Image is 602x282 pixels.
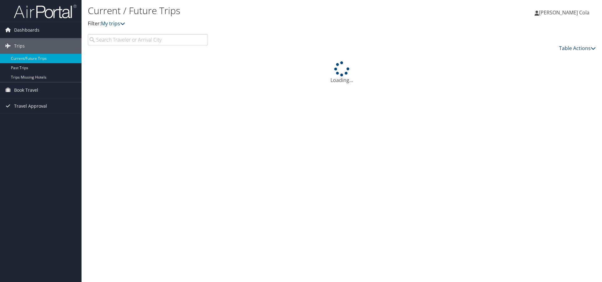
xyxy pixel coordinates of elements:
[88,61,596,84] div: Loading...
[14,38,25,54] span: Trips
[14,22,40,38] span: Dashboards
[88,4,426,17] h1: Current / Future Trips
[14,98,47,114] span: Travel Approval
[14,4,77,19] img: airportal-logo.png
[539,9,589,16] span: [PERSON_NAME] Cola
[88,34,208,45] input: Search Traveler or Arrival City
[559,45,596,52] a: Table Actions
[101,20,125,27] a: My trips
[14,82,38,98] span: Book Travel
[88,20,426,28] p: Filter:
[535,3,596,22] a: [PERSON_NAME] Cola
